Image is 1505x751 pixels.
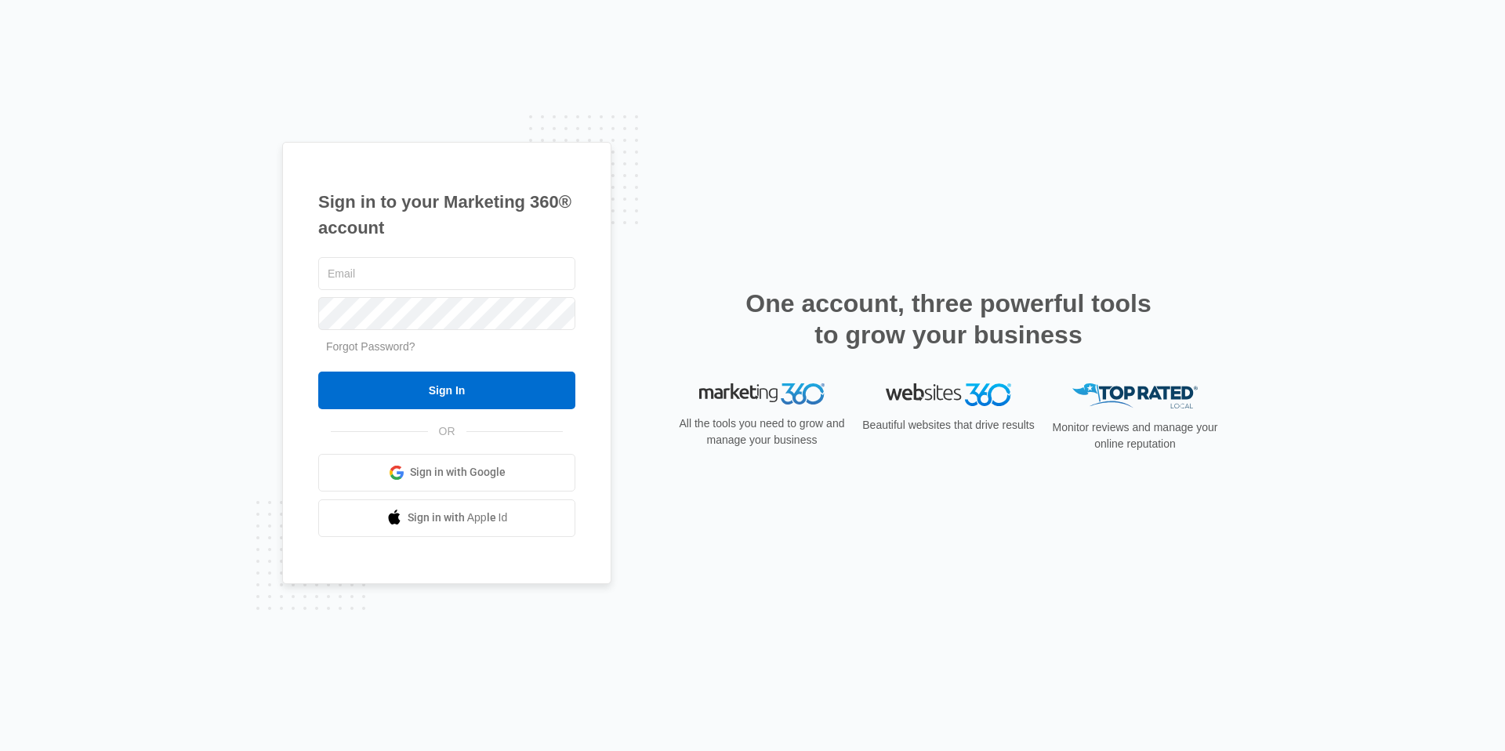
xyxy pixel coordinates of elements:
[861,417,1036,434] p: Beautiful websites that drive results
[318,189,575,241] h1: Sign in to your Marketing 360® account
[1072,383,1198,409] img: Top Rated Local
[886,383,1011,406] img: Websites 360
[408,510,508,526] span: Sign in with Apple Id
[1047,419,1223,452] p: Monitor reviews and manage your online reputation
[318,454,575,492] a: Sign in with Google
[674,415,850,448] p: All the tools you need to grow and manage your business
[318,499,575,537] a: Sign in with Apple Id
[428,423,466,440] span: OR
[318,372,575,409] input: Sign In
[326,340,415,353] a: Forgot Password?
[741,288,1156,350] h2: One account, three powerful tools to grow your business
[318,257,575,290] input: Email
[699,383,825,405] img: Marketing 360
[410,464,506,481] span: Sign in with Google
